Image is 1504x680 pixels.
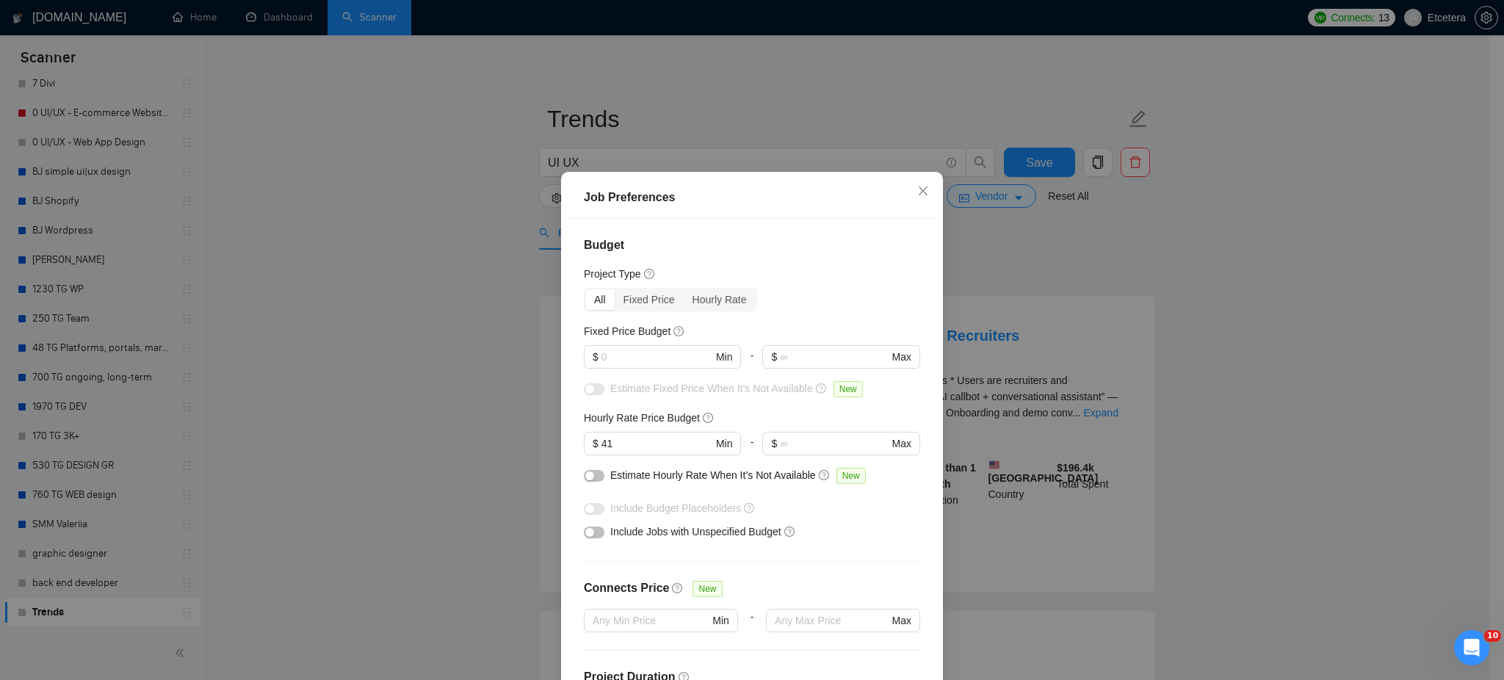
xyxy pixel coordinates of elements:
span: question-circle [819,469,831,481]
div: Hourly Rate [684,289,756,310]
span: Max [892,349,911,365]
span: question-circle [703,412,715,424]
span: question-circle [672,582,684,594]
span: Include Jobs with Unspecified Budget [610,526,781,538]
div: - [741,345,762,380]
span: question-circle [644,268,656,280]
div: - [741,432,762,467]
h5: Project Type [584,266,641,282]
div: Job Preferences [584,189,920,206]
span: question-circle [784,526,796,538]
span: Include Budget Placeholders [610,502,741,514]
iframe: Intercom live chat [1454,630,1489,665]
span: New [834,381,863,397]
input: 0 [601,435,713,452]
span: question-circle [816,383,828,394]
h5: Hourly Rate Price Budget [584,410,700,426]
span: $ [771,349,777,365]
span: New [836,468,866,484]
span: question-circle [673,325,685,337]
input: Any Min Price [593,612,709,629]
input: 0 [601,349,713,365]
span: Min [716,435,733,452]
span: Estimate Fixed Price When It’s Not Available [610,383,813,394]
span: Min [716,349,733,365]
span: $ [593,349,599,365]
div: Fixed Price [615,289,684,310]
div: - [738,609,766,650]
input: ∞ [780,435,889,452]
span: 10 [1484,630,1501,642]
h4: Connects Price [584,579,669,597]
h4: Budget [584,236,920,254]
span: question-circle [744,502,756,514]
h5: Fixed Price Budget [584,323,670,339]
span: $ [593,435,599,452]
span: Max [892,435,911,452]
span: close [917,185,929,197]
button: Close [903,172,943,211]
input: ∞ [780,349,889,365]
input: Any Max Price [775,612,889,629]
span: $ [771,435,777,452]
span: Max [892,612,911,629]
span: Estimate Hourly Rate When It’s Not Available [610,469,816,481]
div: All [585,289,615,310]
span: Min [712,612,729,629]
span: New [693,581,722,597]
